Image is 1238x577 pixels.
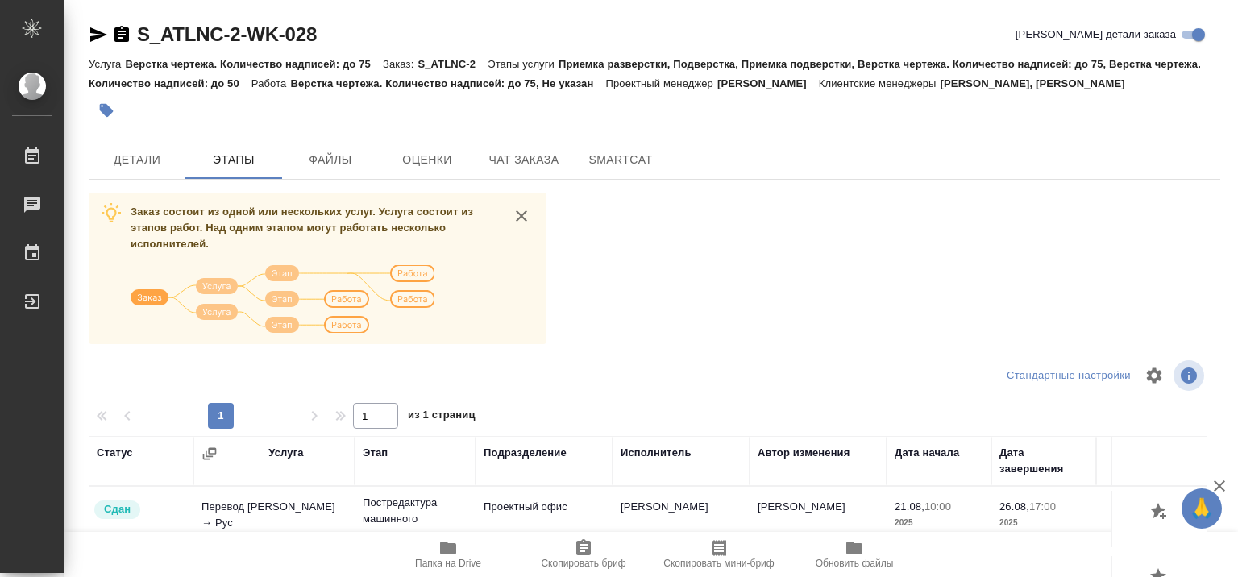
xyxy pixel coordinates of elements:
div: Исполнитель [621,445,692,461]
span: Скопировать мини-бриф [663,558,774,569]
button: Скопировать мини-бриф [651,532,787,577]
p: Услуга [89,58,125,70]
button: Добавить тэг [89,93,124,128]
button: close [509,204,534,228]
span: Настроить таблицу [1135,356,1174,395]
td: [PERSON_NAME] [750,491,887,547]
button: Сгруппировать [201,446,218,462]
span: Скопировать бриф [541,558,625,569]
span: Детали [98,150,176,170]
p: Постредактура машинного перевода [363,495,467,543]
div: Этап [363,445,388,461]
div: Автор изменения [758,445,850,461]
span: Папка на Drive [415,558,481,569]
p: 200 [1104,499,1193,515]
span: из 1 страниц [408,405,476,429]
span: [PERSON_NAME] детали заказа [1016,27,1176,43]
button: Скопировать ссылку для ЯМессенджера [89,25,108,44]
span: Оценки [388,150,466,170]
span: Чат заказа [485,150,563,170]
td: Проектный офис [476,491,613,547]
span: Этапы [195,150,272,170]
button: Скопировать бриф [516,532,651,577]
div: Дата начала [895,445,959,461]
p: 2025 [999,515,1088,531]
p: Сдан [104,501,131,517]
span: SmartCat [582,150,659,170]
div: Услуга [268,445,303,461]
td: Перевод [PERSON_NAME] → Рус [193,491,355,547]
a: S_ATLNC-2-WK-028 [137,23,317,45]
p: [PERSON_NAME] [717,77,819,89]
p: 21.08, [895,500,924,513]
button: Скопировать ссылку [112,25,131,44]
p: 2025 [895,515,983,531]
span: 🙏 [1188,492,1215,525]
span: Заказ состоит из одной или нескольких услуг. Услуга состоит из этапов работ. Над одним этапом мог... [131,205,473,250]
button: 🙏 [1182,488,1222,529]
p: Верстка чертежа. Количество надписей: до 75 [125,58,383,70]
p: Верстка чертежа. Количество надписей: до 75, Не указан [290,77,605,89]
td: [PERSON_NAME] [613,491,750,547]
p: 26.08, [999,500,1029,513]
span: Обновить файлы [816,558,894,569]
span: Файлы [292,150,369,170]
p: Клиентские менеджеры [819,77,941,89]
p: S_ATLNC-2 [418,58,488,70]
div: Дата завершения [999,445,1088,477]
div: split button [1003,363,1135,388]
p: 17:00 [1029,500,1056,513]
p: 10:00 [924,500,951,513]
p: Проектный менеджер [605,77,717,89]
button: Обновить файлы [787,532,922,577]
div: Подразделение [484,445,567,461]
p: Приемка разверстки, Подверстка, Приемка подверстки, Верстка чертежа. Количество надписей: до 75, ... [89,58,1201,89]
button: Добавить оценку [1146,499,1174,526]
p: [PERSON_NAME], [PERSON_NAME] [941,77,1137,89]
p: Заказ: [383,58,418,70]
span: Посмотреть информацию [1174,360,1207,391]
p: слово [1104,515,1193,531]
div: Статус [97,445,133,461]
button: Папка на Drive [380,532,516,577]
p: Работа [251,77,291,89]
p: Этапы услуги [488,58,559,70]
